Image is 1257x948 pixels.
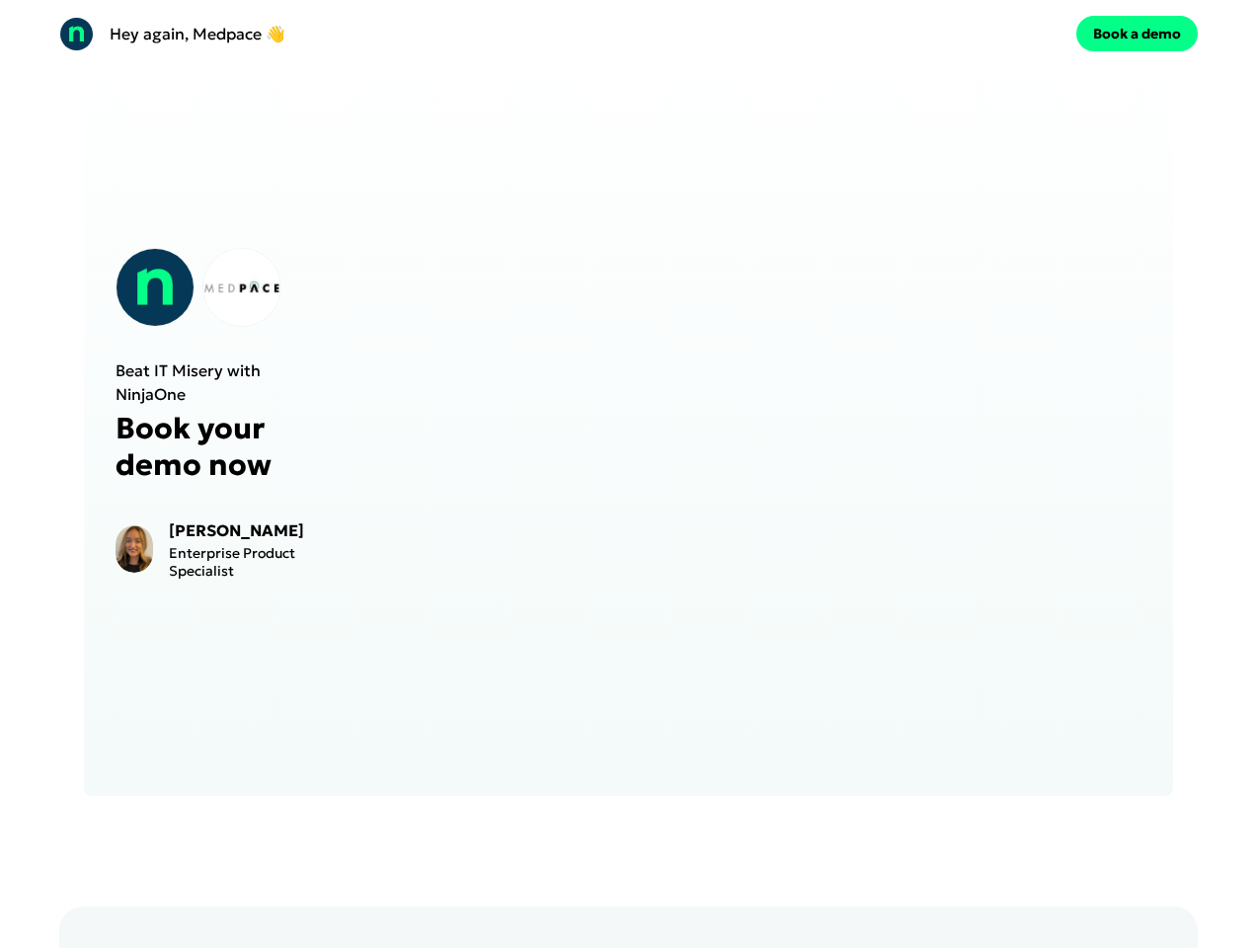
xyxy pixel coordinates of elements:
[1076,16,1198,51] button: Book a demo
[116,358,319,406] p: Beat IT Misery with NinjaOne
[169,518,320,542] p: [PERSON_NAME]
[110,22,285,45] p: Hey again, Medpace 👋
[169,544,320,580] p: Enterprise Product Specialist
[116,410,319,483] p: Book your demo now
